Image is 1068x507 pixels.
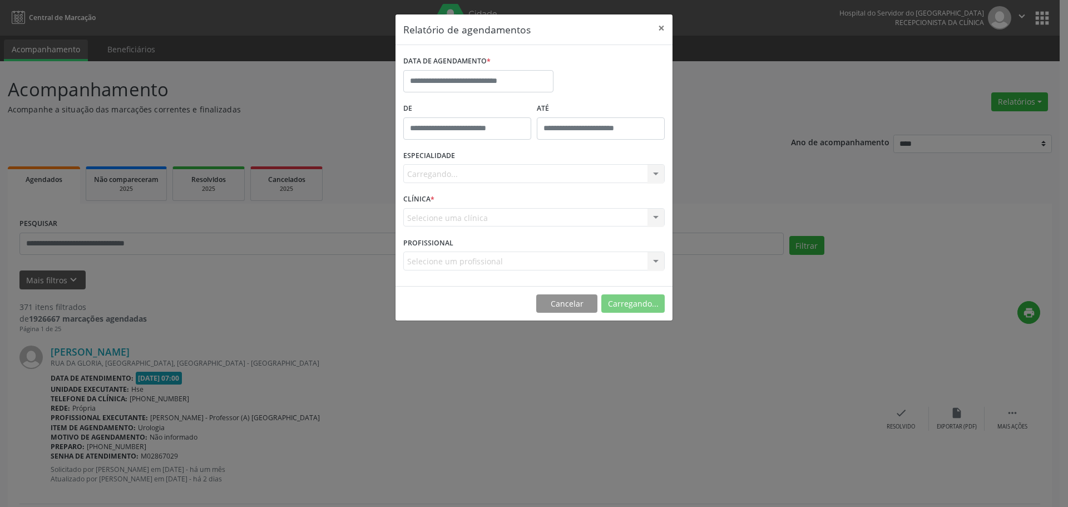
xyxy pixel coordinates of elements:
label: DATA DE AGENDAMENTO [403,53,491,70]
label: ESPECIALIDADE [403,147,455,165]
label: PROFISSIONAL [403,234,453,252]
label: CLÍNICA [403,191,434,208]
button: Close [650,14,673,42]
h5: Relatório de agendamentos [403,22,531,37]
label: ATÉ [537,100,665,117]
button: Carregando... [601,294,665,313]
button: Cancelar [536,294,597,313]
label: De [403,100,531,117]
